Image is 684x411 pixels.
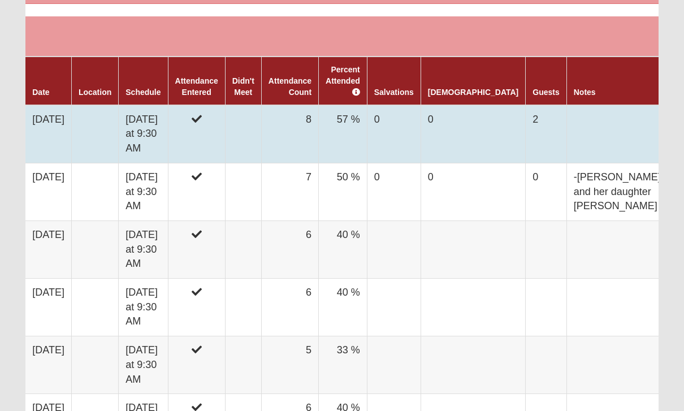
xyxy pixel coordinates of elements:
td: [DATE] at 9:30 AM [119,105,168,163]
td: [DATE] [25,163,71,220]
td: [DATE] at 9:30 AM [119,336,168,394]
td: [DATE] at 9:30 AM [119,163,168,220]
td: 6 [261,220,318,278]
td: [DATE] [25,105,71,163]
td: 0 [421,105,525,163]
td: 40 % [319,220,367,278]
td: 0 [367,163,421,220]
td: 33 % [319,336,367,394]
td: 50 % [319,163,367,220]
th: Guests [526,57,566,105]
a: Percent Attended [326,65,360,97]
td: 0 [421,163,525,220]
th: [DEMOGRAPHIC_DATA] [421,57,525,105]
td: [DATE] [25,220,71,278]
a: Notes [574,88,596,97]
th: Salvations [367,57,421,105]
td: 0 [367,105,421,163]
td: 40 % [319,279,367,336]
td: 6 [261,279,318,336]
a: Attendance Count [269,76,311,97]
td: [DATE] at 9:30 AM [119,220,168,278]
a: Didn't Meet [232,76,254,97]
a: Location [79,88,111,97]
td: 7 [261,163,318,220]
td: 2 [526,105,566,163]
td: 8 [261,105,318,163]
td: 0 [526,163,566,220]
a: Attendance Entered [175,76,218,97]
a: Date [32,88,49,97]
td: 5 [261,336,318,394]
a: Schedule [125,88,161,97]
td: -[PERSON_NAME] and her daughter [PERSON_NAME] [566,163,671,220]
td: [DATE] at 9:30 AM [119,279,168,336]
td: [DATE] [25,336,71,394]
td: 57 % [319,105,367,163]
td: [DATE] [25,279,71,336]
